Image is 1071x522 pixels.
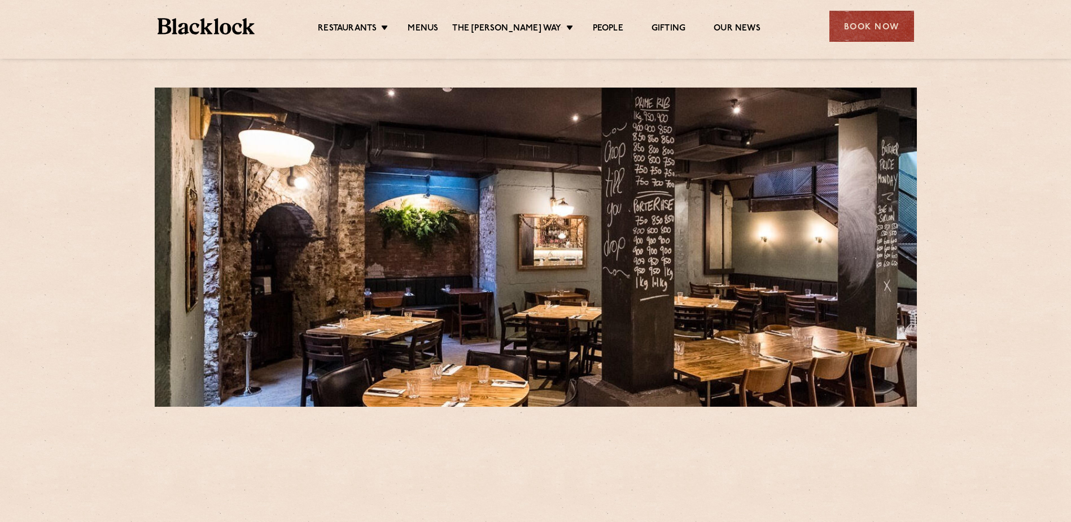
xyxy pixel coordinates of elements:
a: Our News [714,23,760,36]
a: The [PERSON_NAME] Way [452,23,561,36]
a: Gifting [652,23,685,36]
div: Book Now [829,11,914,42]
a: People [593,23,623,36]
a: Menus [408,23,438,36]
a: Restaurants [318,23,377,36]
img: BL_Textured_Logo-footer-cropped.svg [158,18,255,34]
